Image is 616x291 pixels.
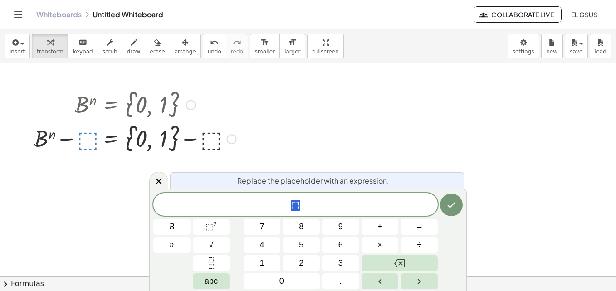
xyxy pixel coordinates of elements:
button: format_sizelarger [279,34,305,58]
span: ⬚ [291,200,300,211]
span: 0 [279,275,284,287]
button: draw [122,34,146,58]
button: Times [362,237,399,253]
i: format_size [260,37,269,48]
button: Fraction [193,255,230,271]
span: erase [150,48,165,55]
button: new [541,34,563,58]
span: × [377,239,382,251]
button: Alphabet [193,273,230,289]
button: Backspace [362,255,438,271]
button: Toggle navigation [11,7,25,22]
span: redo [231,48,243,55]
span: B [169,221,174,233]
button: 6 [322,237,359,253]
button: B [153,219,191,235]
span: transform [37,48,64,55]
span: Replace the placeholder with an expression. [237,175,389,186]
span: load [595,48,606,55]
span: + [377,221,382,233]
span: 5 [299,239,303,251]
button: format_sizesmaller [250,34,280,58]
button: keyboardkeypad [68,34,98,58]
sup: 2 [213,221,217,228]
span: draw [127,48,141,55]
span: ⬚ [205,222,213,231]
button: load [590,34,611,58]
button: redoredo [226,34,248,58]
button: 0 [244,273,320,289]
span: scrub [103,48,117,55]
span: 6 [338,239,343,251]
button: 1 [244,255,281,271]
button: Plus [362,219,399,235]
span: 2 [299,257,303,269]
button: undoundo [203,34,226,58]
button: fullscreen [307,34,343,58]
span: abc [205,275,218,287]
button: n [153,237,191,253]
button: 4 [244,237,281,253]
button: 2 [283,255,320,271]
button: . [322,273,359,289]
button: 5 [283,237,320,253]
span: 8 [299,221,303,233]
span: n [170,239,174,251]
span: ÷ [417,239,421,251]
span: 7 [260,221,264,233]
i: keyboard [78,37,87,48]
button: 8 [283,219,320,235]
span: – [417,221,421,233]
span: . [339,275,342,287]
span: keypad [73,48,93,55]
i: format_size [288,37,297,48]
button: insert [5,34,30,58]
i: redo [233,37,241,48]
button: 9 [322,219,359,235]
button: Squared [193,219,230,235]
span: insert [10,48,25,55]
span: Collaborate Live [481,10,554,19]
button: Square root [193,237,230,253]
button: settings [508,34,539,58]
span: 3 [338,257,343,269]
span: arrange [175,48,196,55]
span: undo [208,48,221,55]
button: Collaborate Live [474,6,562,23]
button: Right arrow [401,273,438,289]
span: √ [209,239,214,251]
a: Whiteboards [36,10,82,19]
span: fullscreen [312,48,338,55]
span: smaller [255,48,275,55]
button: Minus [401,219,438,235]
button: 7 [244,219,281,235]
button: Left arrow [362,273,399,289]
span: EL GSUS [571,10,598,19]
span: larger [284,48,300,55]
button: erase [145,34,170,58]
button: EL GSUS [563,6,605,23]
span: settings [513,48,534,55]
button: transform [32,34,68,58]
i: undo [210,37,219,48]
button: save [565,34,588,58]
span: save [570,48,582,55]
button: 3 [322,255,359,271]
button: scrub [98,34,122,58]
span: 4 [260,239,264,251]
span: new [546,48,557,55]
span: 9 [338,221,343,233]
button: Done [440,194,463,216]
span: 1 [260,257,264,269]
button: arrange [170,34,201,58]
button: Divide [401,237,438,253]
